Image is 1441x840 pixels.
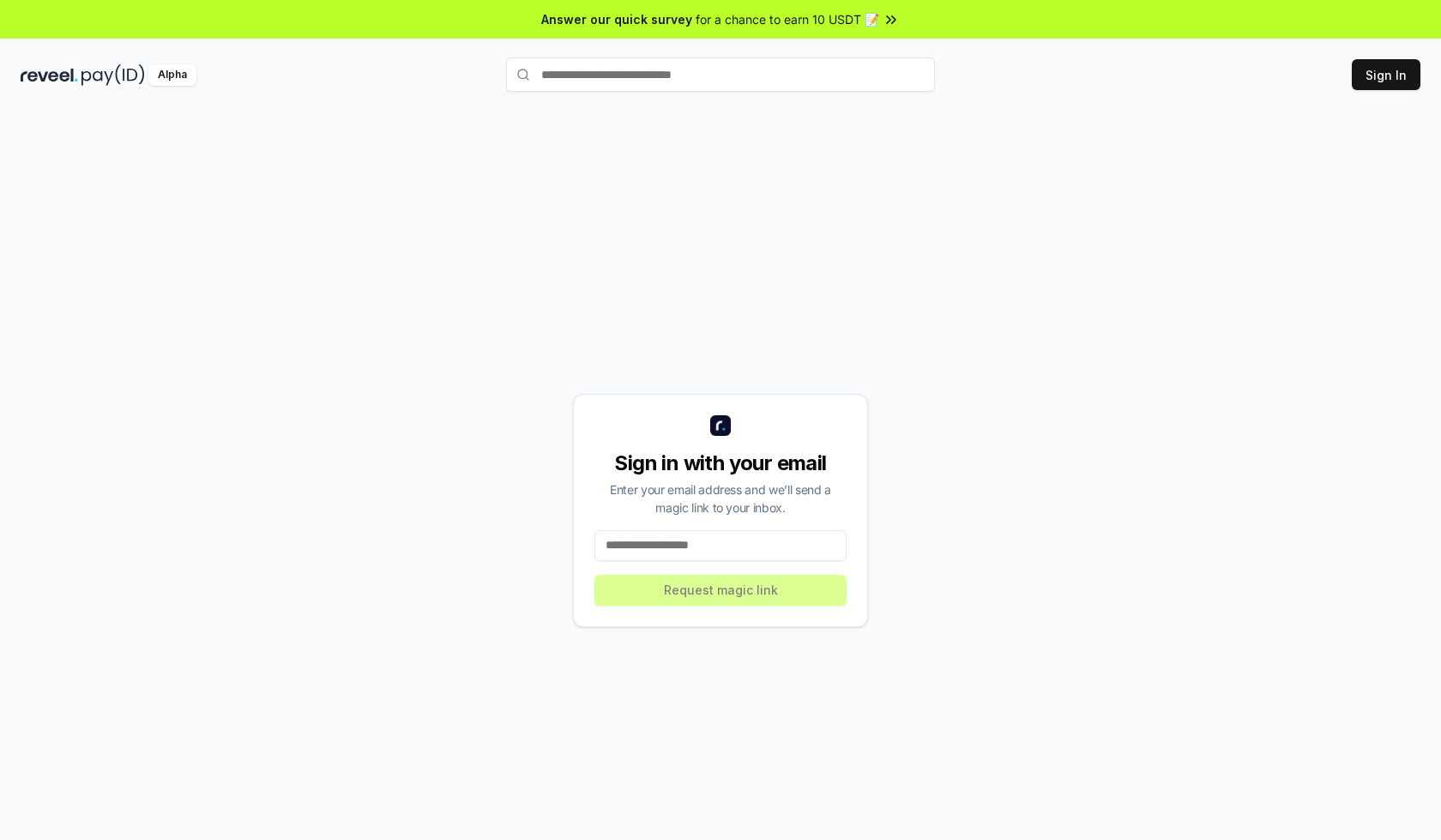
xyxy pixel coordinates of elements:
[594,480,847,517] div: Enter your email address and we’ll send a magic link to your inbox.
[710,415,731,436] img: logo_small
[21,64,78,86] img: reveel_dark
[594,450,847,477] div: Sign in with your email
[81,64,145,86] img: pay_id
[696,10,879,28] span: for a chance to earn 10 USDT 📝
[541,10,692,28] span: Answer our quick survey
[148,64,196,86] div: Alpha
[1352,59,1420,90] button: Sign In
